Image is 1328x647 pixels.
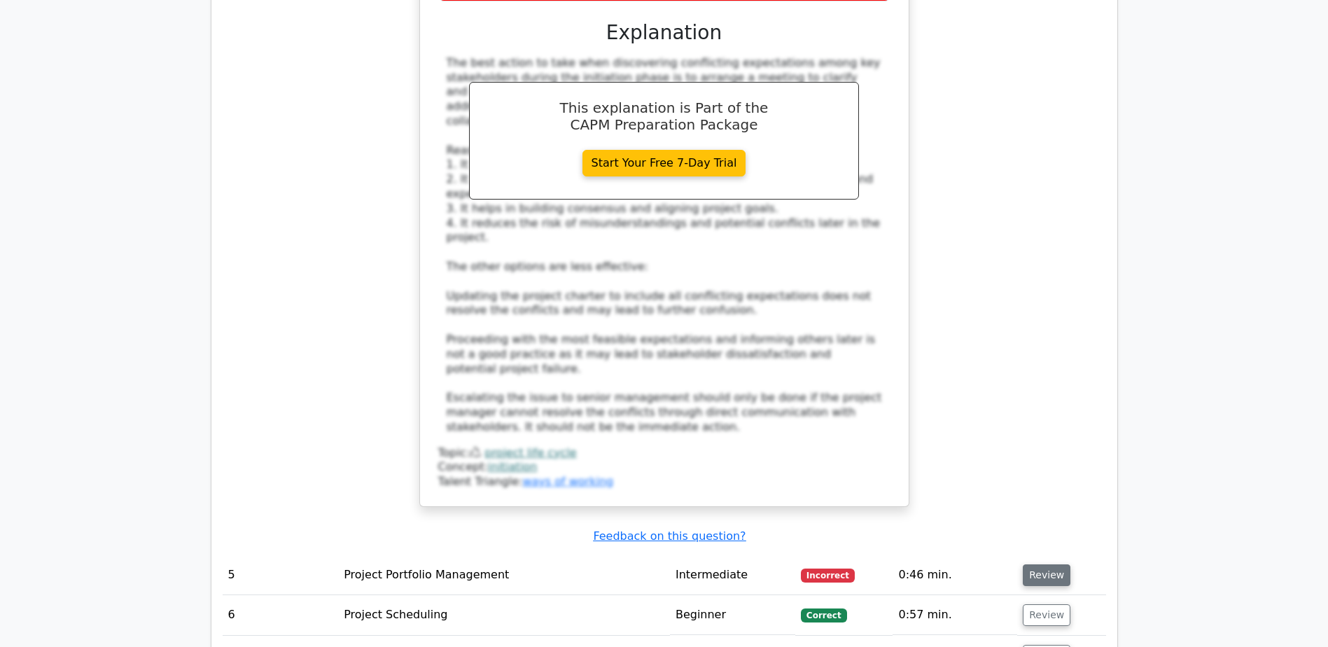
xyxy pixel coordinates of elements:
[447,21,882,45] h3: Explanation
[801,608,846,622] span: Correct
[1023,604,1070,626] button: Review
[582,150,746,176] a: Start Your Free 7-Day Trial
[893,555,1017,595] td: 0:46 min.
[223,555,339,595] td: 5
[484,446,576,459] a: project life cycle
[522,475,613,488] a: ways of working
[488,460,537,473] a: initiation
[438,446,890,489] div: Talent Triangle:
[593,529,746,543] a: Feedback on this question?
[447,56,882,435] div: The best action to take when discovering conflicting expectations among key stakeholders during t...
[338,555,670,595] td: Project Portfolio Management
[670,595,795,635] td: Beginner
[338,595,670,635] td: Project Scheduling
[893,595,1017,635] td: 0:57 min.
[223,595,339,635] td: 6
[801,569,855,583] span: Incorrect
[438,446,890,461] div: Topic:
[1023,564,1070,586] button: Review
[670,555,795,595] td: Intermediate
[438,460,890,475] div: Concept:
